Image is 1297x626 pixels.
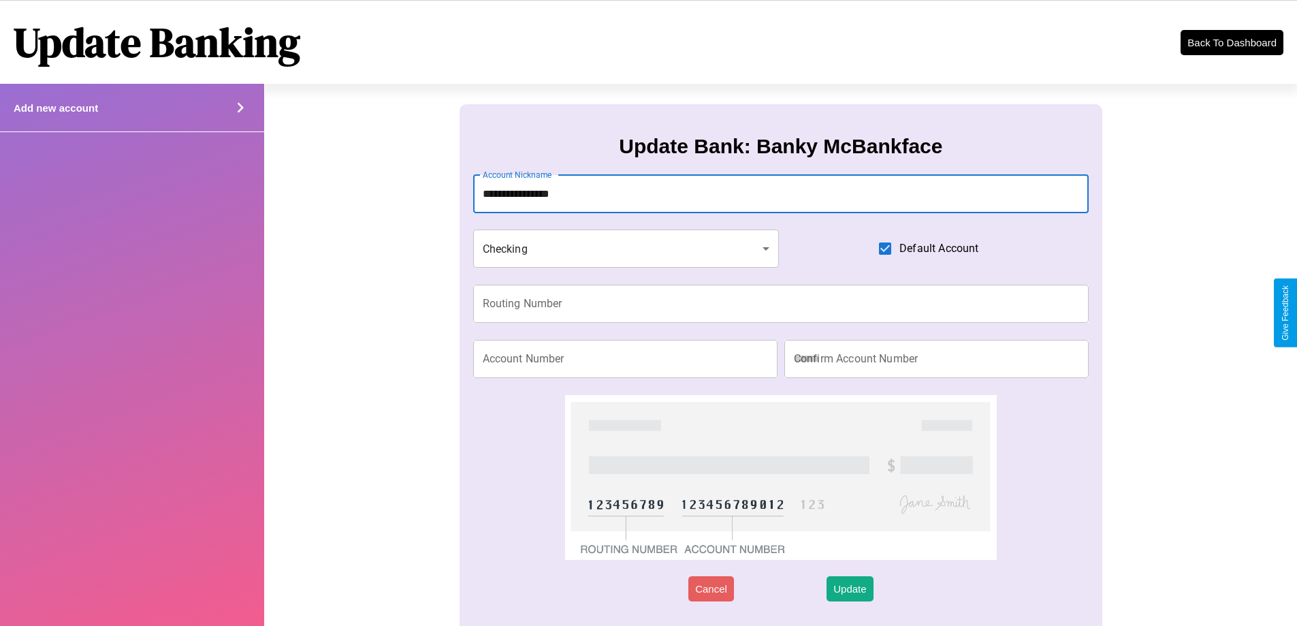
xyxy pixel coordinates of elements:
div: Checking [473,230,780,268]
img: check [565,395,996,560]
button: Update [827,576,873,601]
span: Default Account [899,240,978,257]
button: Cancel [688,576,734,601]
h1: Update Banking [14,14,300,70]
h4: Add new account [14,102,98,114]
h3: Update Bank: Banky McBankface [619,135,942,158]
button: Back To Dashboard [1181,30,1283,55]
div: Give Feedback [1281,285,1290,341]
label: Account Nickname [483,169,552,181]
